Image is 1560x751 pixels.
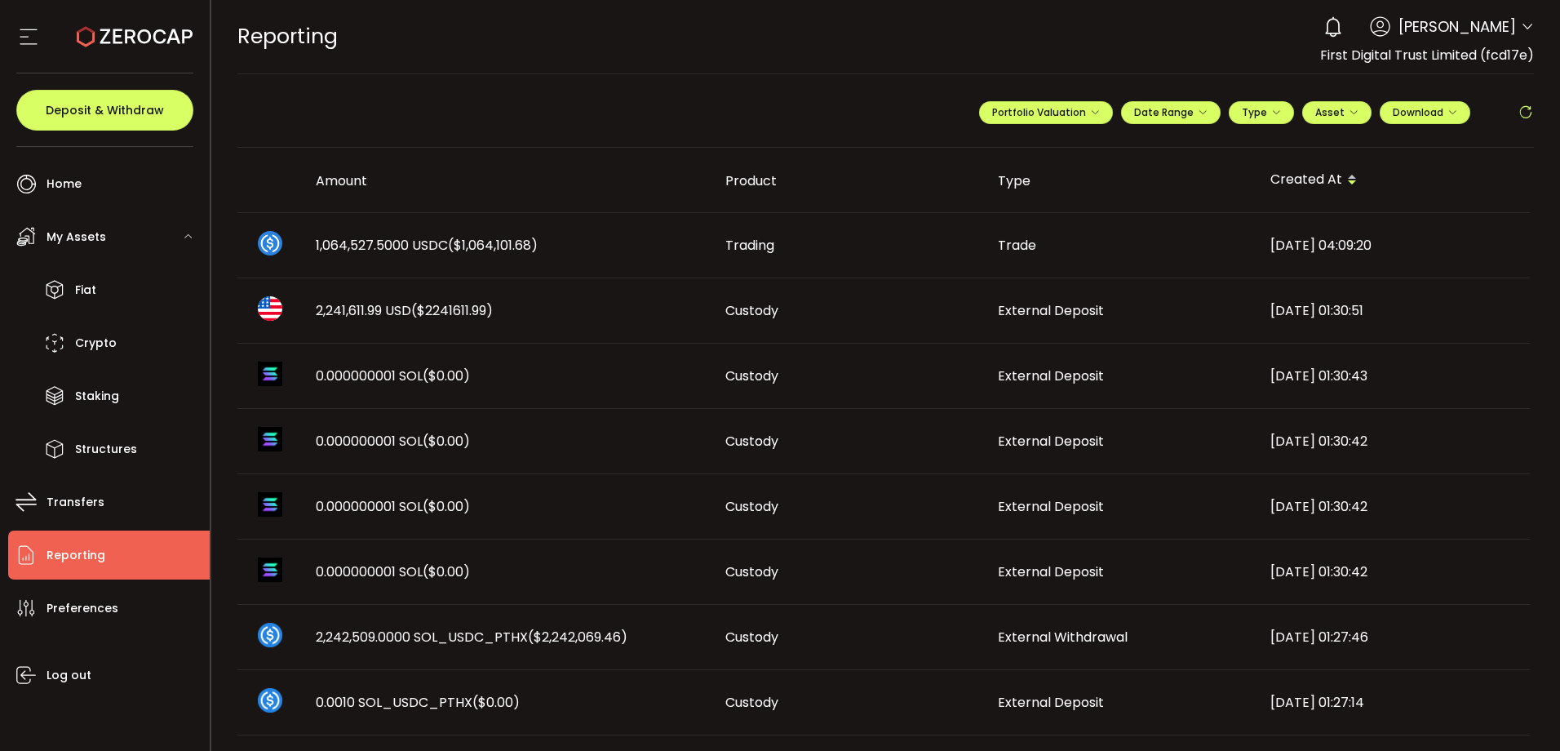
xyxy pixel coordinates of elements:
span: Staking [75,384,119,408]
div: [DATE] 01:30:42 [1257,432,1530,451]
img: sol_portfolio.png [258,558,282,582]
span: External Deposit [998,367,1104,385]
img: sol_usdc_pthx_portfolio.png [258,688,282,713]
span: Custody [725,628,778,647]
span: Preferences [47,597,118,620]
div: [DATE] 01:27:46 [1257,628,1530,647]
span: External Deposit [998,497,1104,516]
iframe: Chat Widget [1478,673,1560,751]
div: Product [712,171,985,190]
span: Custody [725,432,778,451]
span: First Digital Trust Limited (fcd17e) [1320,46,1534,64]
span: Type [1242,105,1281,119]
div: Type [985,171,1257,190]
span: External Withdrawal [998,628,1128,647]
span: Trading [725,236,774,255]
span: 1,064,527.5000 USDC [316,236,538,255]
span: ($2,242,069.46) [528,628,627,647]
div: [DATE] 01:30:43 [1257,367,1530,385]
span: [PERSON_NAME] [1398,16,1516,38]
span: Fiat [75,278,96,302]
span: Structures [75,438,137,461]
span: Custody [725,301,778,320]
span: ($0.00) [472,693,520,712]
span: Deposit & Withdraw [46,104,164,116]
span: ($2241611.99) [411,301,493,320]
div: [DATE] 01:30:42 [1257,497,1530,516]
button: Portfolio Valuation [979,101,1113,124]
span: 0.000000001 SOL [316,367,470,385]
span: ($1,064,101.68) [448,236,538,255]
span: Crypto [75,331,117,355]
span: Log out [47,664,91,687]
span: Download [1393,105,1457,119]
span: Portfolio Valuation [992,105,1100,119]
div: [DATE] 01:27:14 [1257,693,1530,712]
img: sol_usdc_pthx_portfolio.png [258,623,282,647]
img: sol_portfolio.png [258,427,282,451]
span: Transfers [47,491,104,514]
span: External Deposit [998,562,1104,581]
span: ($0.00) [423,497,470,516]
div: Created At [1257,167,1530,194]
button: Asset [1302,101,1372,124]
span: My Assets [47,225,106,249]
img: sol_portfolio.png [258,362,282,386]
span: Custody [725,367,778,385]
button: Download [1380,101,1470,124]
div: [DATE] 01:30:42 [1257,562,1530,581]
span: 0.0010 SOL_USDC_PTHX [316,693,520,712]
span: ($0.00) [423,562,470,581]
span: 2,242,509.0000 SOL_USDC_PTHX [316,628,627,647]
img: sol_portfolio.png [258,492,282,517]
button: Date Range [1121,101,1221,124]
span: External Deposit [998,301,1104,320]
span: ($0.00) [423,432,470,451]
img: usd_portfolio.svg [258,296,282,321]
span: Custody [725,497,778,516]
span: 0.000000001 SOL [316,562,470,581]
span: Custody [725,562,778,581]
button: Deposit & Withdraw [16,90,193,131]
span: Reporting [47,544,105,567]
span: Home [47,172,82,196]
span: Reporting [237,22,338,51]
div: [DATE] 04:09:20 [1257,236,1530,255]
span: 0.000000001 SOL [316,432,470,451]
button: Type [1229,101,1294,124]
span: External Deposit [998,432,1104,451]
div: Amount [303,171,712,190]
span: Date Range [1134,105,1208,119]
span: 2,241,611.99 USD [316,301,493,320]
span: External Deposit [998,693,1104,712]
span: ($0.00) [423,367,470,385]
span: 0.000000001 SOL [316,497,470,516]
span: Custody [725,693,778,712]
img: usdc_portfolio.svg [258,231,282,256]
span: Asset [1315,105,1345,119]
div: [DATE] 01:30:51 [1257,301,1530,320]
span: Trade [998,236,1036,255]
